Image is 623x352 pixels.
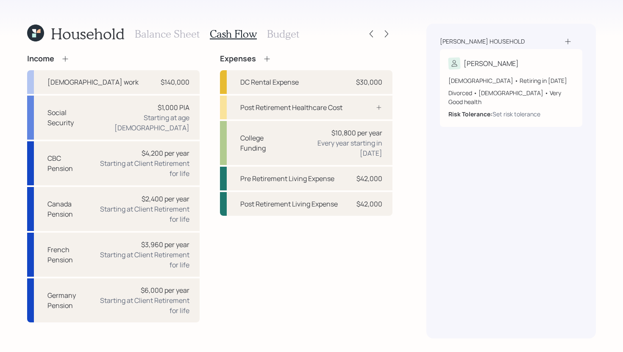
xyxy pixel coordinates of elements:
div: [PERSON_NAME] [464,58,519,69]
h3: Budget [267,28,299,40]
div: $10,800 per year [331,128,382,138]
div: $4,200 per year [142,148,189,158]
div: $30,000 [356,77,382,87]
div: Starting at Client Retirement for life [96,250,189,270]
div: Divorced • [DEMOGRAPHIC_DATA] • Very Good health [448,88,574,106]
div: [DEMOGRAPHIC_DATA] • Retiring in [DATE] [448,76,574,85]
div: Set risk tolerance [492,110,540,118]
div: $2,400 per year [142,194,189,204]
h1: Household [51,25,125,43]
div: Social Security [47,107,85,128]
div: $6,000 per year [141,285,189,295]
div: Starting at Client Retirement for life [99,295,189,316]
div: French Pension [47,245,89,265]
h4: Expenses [220,54,256,63]
div: Every year starting in [DATE] [296,138,382,158]
div: [DEMOGRAPHIC_DATA] work [47,77,139,87]
div: Germany Pension [47,290,92,311]
div: Post Retirement Living Expense [240,199,338,209]
div: Pre Retirement Living Expense [240,173,334,184]
div: CBC Pension [47,153,83,173]
div: Starting at Client Retirement for life [97,204,189,224]
h3: Cash Flow [210,28,257,40]
div: $140,000 [161,77,189,87]
h3: Balance Sheet [135,28,200,40]
div: Post Retirement Healthcare Cost [240,102,342,113]
div: Starting at Client Retirement for life [90,158,189,179]
div: College Funding [240,133,289,153]
div: $1,000 PIA [158,102,189,113]
div: $3,960 per year [141,239,189,250]
div: $42,000 [356,199,382,209]
div: [PERSON_NAME] household [440,37,525,46]
div: Canada Pension [47,199,90,219]
div: DC Rental Expense [240,77,299,87]
div: $42,000 [356,173,382,184]
h4: Income [27,54,54,63]
b: Risk Tolerance: [448,110,492,118]
div: Starting at age [DEMOGRAPHIC_DATA] [92,113,189,133]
